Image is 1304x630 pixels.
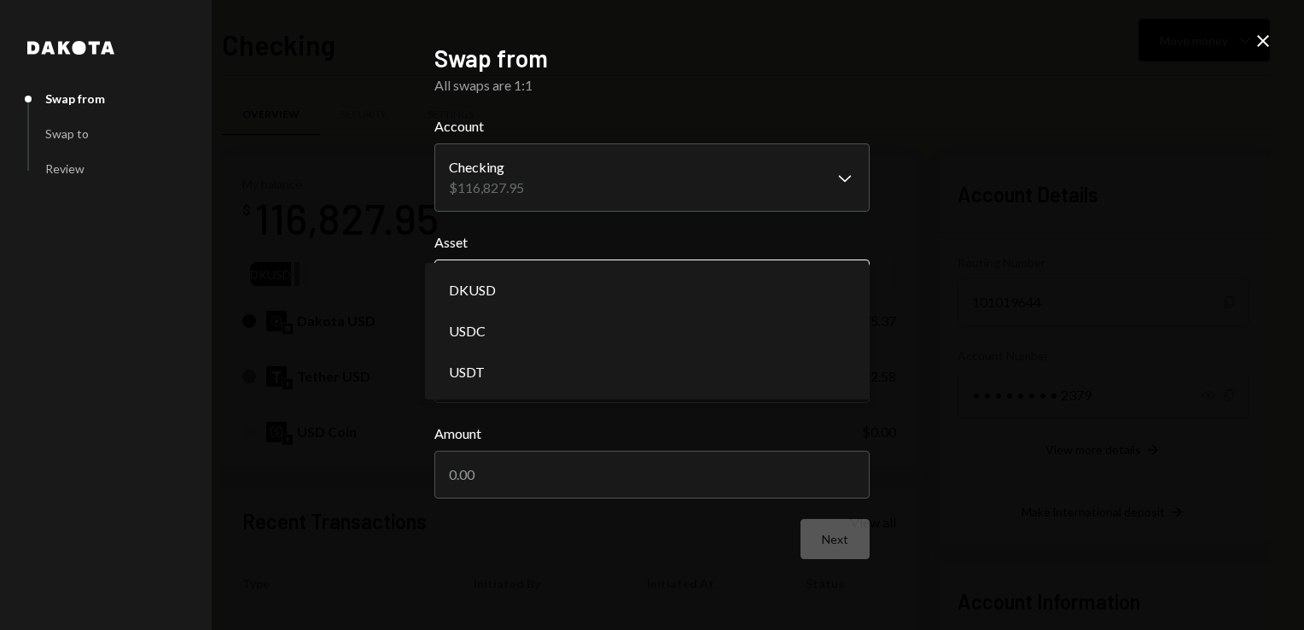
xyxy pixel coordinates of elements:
label: Account [434,116,870,137]
label: Amount [434,423,870,444]
div: Swap from [45,91,105,106]
h2: Swap from [434,42,870,75]
span: DKUSD [449,280,496,300]
span: USDT [449,362,485,382]
button: Asset [434,260,870,307]
span: USDC [449,321,486,341]
input: 0.00 [434,451,870,499]
label: Asset [434,232,870,253]
button: Account [434,143,870,212]
div: All swaps are 1:1 [434,75,870,96]
div: Review [45,161,84,176]
div: Swap to [45,126,89,141]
